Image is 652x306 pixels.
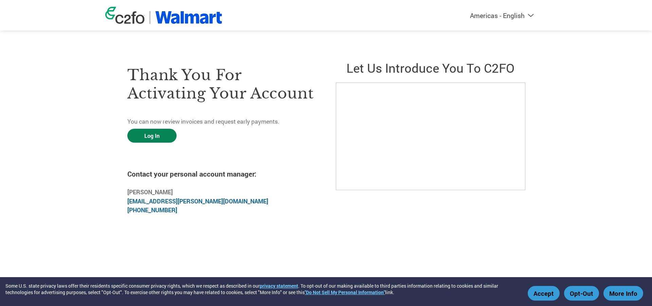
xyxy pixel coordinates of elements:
[127,206,177,214] a: [PHONE_NUMBER]
[155,11,222,24] img: Walmart
[603,286,643,301] button: More Info
[127,66,316,103] h3: Thank you for activating your account
[336,59,525,76] h2: Let us introduce you to C2FO
[127,197,268,205] a: [EMAIL_ADDRESS][PERSON_NAME][DOMAIN_NAME]
[127,169,316,179] h4: Contact your personal account manager:
[5,283,524,295] div: Some U.S. state privacy laws offer their residents specific consumer privacy rights, which we res...
[528,286,560,301] button: Accept
[260,283,298,289] a: privacy statement
[336,83,525,190] iframe: C2FO Introduction Video
[105,7,145,24] img: c2fo logo
[127,117,316,126] p: You can now review invoices and request early payments.
[127,129,177,143] a: Log In
[127,188,173,196] b: [PERSON_NAME]
[305,289,385,295] a: "Do Not Sell My Personal Information"
[564,286,599,301] button: Opt-Out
